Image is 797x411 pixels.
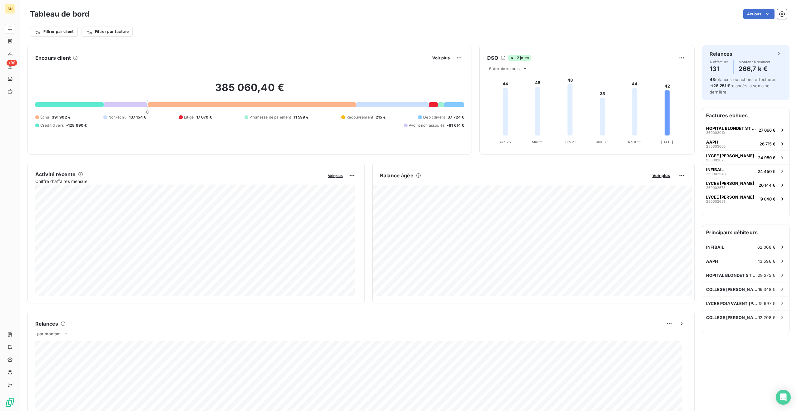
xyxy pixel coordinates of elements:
h6: Activité récente [35,170,76,178]
button: LYCEE [PERSON_NAME]25000267820 144 € [702,178,789,192]
span: INFIBAIL [706,167,724,172]
span: -81 614 € [447,123,464,128]
span: 20 144 € [759,183,775,188]
span: INFIBAIL [706,245,724,250]
tspan: Mai 25 [532,140,543,144]
button: LYCEE [PERSON_NAME]25000267524 980 € [702,150,789,164]
span: À effectuer [710,60,728,64]
button: Voir plus [651,173,672,178]
div: Open Intercom Messenger [776,390,791,405]
span: 215 € [376,114,386,120]
tspan: Avr. 25 [500,140,511,144]
span: Échu [40,114,49,120]
span: 11 599 € [294,114,309,120]
span: 250002010 [706,131,725,134]
tspan: Juin 25 [564,140,577,144]
span: Voir plus [652,173,670,178]
div: AN [5,4,15,14]
span: LYCEE [PERSON_NAME] [706,195,754,200]
h2: 385 060,40 € [35,81,464,100]
span: 37 724 € [448,114,464,120]
span: Voir plus [432,55,450,60]
tspan: Août 25 [628,140,642,144]
span: 43 596 € [757,259,775,264]
span: COLLEGE [PERSON_NAME] [706,315,758,320]
button: Filtrer par client [30,27,78,37]
tspan: [DATE] [661,140,673,144]
span: 26 251 € [713,83,730,88]
span: 62 008 € [757,245,775,250]
span: 250002543 [706,172,726,176]
h6: DSO [487,54,498,62]
span: 6 derniers mois [489,66,520,71]
span: Litige [184,114,194,120]
span: 26 715 € [760,141,775,146]
span: 16 348 € [758,287,775,292]
h6: Relances [35,320,58,327]
button: HOPITAL BLONDET ST [PERSON_NAME]25000201027 066 € [702,123,789,137]
button: Voir plus [326,173,344,178]
span: Non-échu [108,114,126,120]
span: LYCEE POLYVALENT [PERSON_NAME] [706,301,759,306]
span: 250002675 [706,158,725,162]
h4: 131 [710,64,728,74]
span: Débit divers [423,114,445,120]
span: +99 [7,60,17,66]
span: 24 980 € [758,155,775,160]
span: Voir plus [328,174,343,178]
span: Recouvrement [346,114,373,120]
h6: Balance âgée [380,172,413,179]
span: 12 208 € [758,315,775,320]
button: Filtrer par facture [82,27,133,37]
span: 17 070 € [196,114,212,120]
span: HOPITAL BLONDET ST [PERSON_NAME] [706,273,758,278]
span: 27 066 € [759,128,775,133]
button: LYCEE [PERSON_NAME]25000268119 040 € [702,192,789,205]
span: 0 [146,109,149,114]
h6: Factures échues [702,108,789,123]
h6: Encours client [35,54,71,62]
span: Avoirs non associés [409,123,444,128]
span: Crédit divers [40,123,64,128]
span: 137 154 € [129,114,146,120]
tspan: Juil. 25 [596,140,609,144]
span: relances ou actions effectuées et relancés la semaine dernière. [710,77,776,94]
button: Actions [743,9,775,19]
span: AAPH [706,259,718,264]
span: LYCEE [PERSON_NAME] [706,153,754,158]
img: Logo LeanPay [5,397,15,407]
span: 250002681 [706,200,725,203]
span: 24 450 € [758,169,775,174]
span: LYCEE [PERSON_NAME] [706,181,754,186]
span: 43 [710,77,715,82]
span: -128 990 € [66,123,87,128]
span: 250002678 [706,186,725,190]
span: HOPITAL BLONDET ST [PERSON_NAME] [706,126,756,131]
button: INFIBAIL25000254324 450 € [702,164,789,178]
span: par montant [37,331,61,336]
span: 29 275 € [758,273,775,278]
button: AAPH25000300526 715 € [702,137,789,150]
span: 19 040 € [759,196,775,201]
h6: Relances [710,50,732,58]
h6: Principaux débiteurs [702,225,789,240]
span: 250003005 [706,145,726,148]
span: Chiffre d'affaires mensuel [35,178,324,185]
span: -2 jours [508,55,531,61]
h4: 266,7 k € [739,64,770,74]
span: 391 902 € [52,114,71,120]
span: Montant à relancer [739,60,770,64]
h3: Tableau de bord [30,8,89,20]
span: COLLEGE [PERSON_NAME] [PERSON_NAME] [706,287,758,292]
span: AAPH [706,140,718,145]
button: Voir plus [430,55,452,61]
span: 15 997 € [759,301,775,306]
span: Promesse de paiement [250,114,291,120]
